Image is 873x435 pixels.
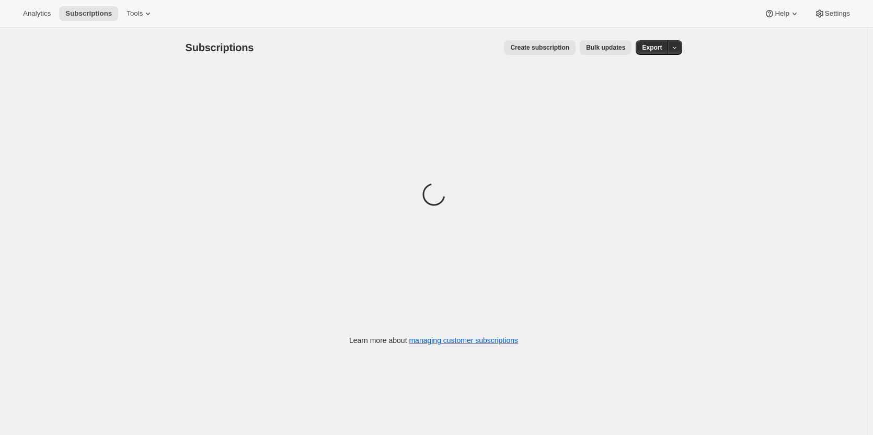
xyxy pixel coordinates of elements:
[65,9,112,18] span: Subscriptions
[510,43,569,52] span: Create subscription
[504,40,576,55] button: Create subscription
[825,9,850,18] span: Settings
[636,40,668,55] button: Export
[775,9,789,18] span: Help
[586,43,625,52] span: Bulk updates
[23,9,51,18] span: Analytics
[580,40,631,55] button: Bulk updates
[186,42,254,53] span: Subscriptions
[758,6,806,21] button: Help
[808,6,856,21] button: Settings
[349,335,518,346] p: Learn more about
[642,43,662,52] span: Export
[120,6,159,21] button: Tools
[59,6,118,21] button: Subscriptions
[409,336,518,345] a: managing customer subscriptions
[17,6,57,21] button: Analytics
[127,9,143,18] span: Tools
